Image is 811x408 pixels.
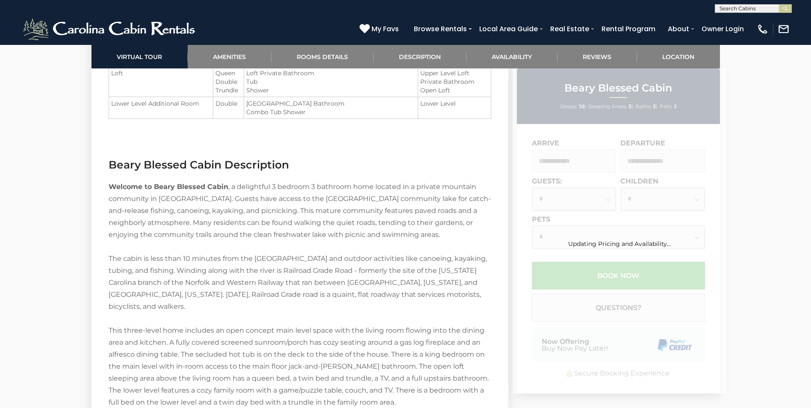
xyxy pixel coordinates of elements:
li: Loft Private Bathroom [246,69,416,77]
a: Location [637,45,720,68]
a: Rooms Details [271,45,374,68]
a: Rental Program [597,21,660,36]
strong: Welcome to Beary Blessed Cabin [109,183,228,191]
li: Upper Level Loft [420,69,488,77]
div: Updating Pricing and Availability... [513,240,726,248]
li: [GEOGRAPHIC_DATA] Bathroom [246,99,416,108]
a: Browse Rentals [410,21,471,36]
li: Private Bathroom [420,77,488,86]
h3: Beary Blessed Cabin Description [109,157,491,172]
a: My Favs [360,24,401,35]
a: Real Estate [546,21,593,36]
span: Lower Level [420,100,456,107]
a: Description [374,45,466,68]
li: Shower [246,86,416,95]
li: Queen [215,69,242,77]
a: Reviews [557,45,637,68]
li: Tub [246,77,416,86]
a: Amenities [188,45,271,68]
span: Double [215,100,237,107]
a: Virtual Tour [91,45,188,68]
td: Loft [109,67,213,97]
li: Open Loft [420,86,488,95]
li: Trundle [215,86,242,95]
a: Owner Login [697,21,748,36]
img: phone-regular-white.png [757,23,769,35]
li: Double [215,77,242,86]
a: About [664,21,693,36]
li: Combo Tub Shower [246,108,416,116]
span: My Favs [372,24,399,34]
a: Availability [466,45,557,68]
a: Local Area Guide [475,21,542,36]
td: Lower Level Additional Room [109,97,213,119]
img: White-1-2.png [21,16,199,42]
img: mail-regular-white.png [778,23,790,35]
